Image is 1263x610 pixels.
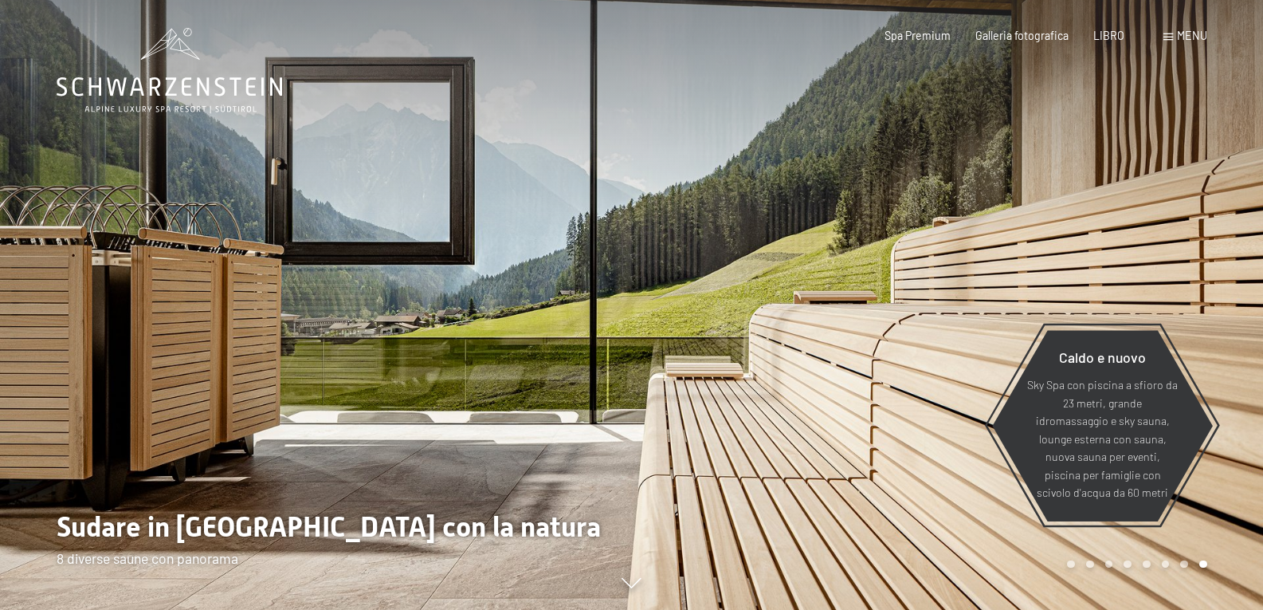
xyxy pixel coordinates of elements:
a: Galleria fotografica [975,29,1069,42]
font: menu [1177,29,1207,42]
div: Carousel Page 4 [1124,561,1132,569]
font: Caldo e nuovo [1059,348,1146,366]
div: Carousel Page 8 (Current Slide) [1199,561,1207,569]
a: LIBRO [1093,29,1124,42]
div: Carousel Page 5 [1143,561,1151,569]
div: Carousel Page 2 [1086,561,1094,569]
div: Paginazione carosello [1061,561,1206,569]
a: Caldo e nuovo Sky Spa con piscina a sfioro da 23 metri, grande idromassaggio e sky sauna, lounge ... [991,329,1214,522]
div: Carousel Page 6 [1162,561,1170,569]
font: Sky Spa con piscina a sfioro da 23 metri, grande idromassaggio e sky sauna, lounge esterna con sa... [1027,378,1178,499]
div: Carousel Page 1 [1067,561,1075,569]
div: Carousel Page 3 [1105,561,1113,569]
a: Spa Premium [884,29,951,42]
div: Carousel Page 7 [1180,561,1188,569]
